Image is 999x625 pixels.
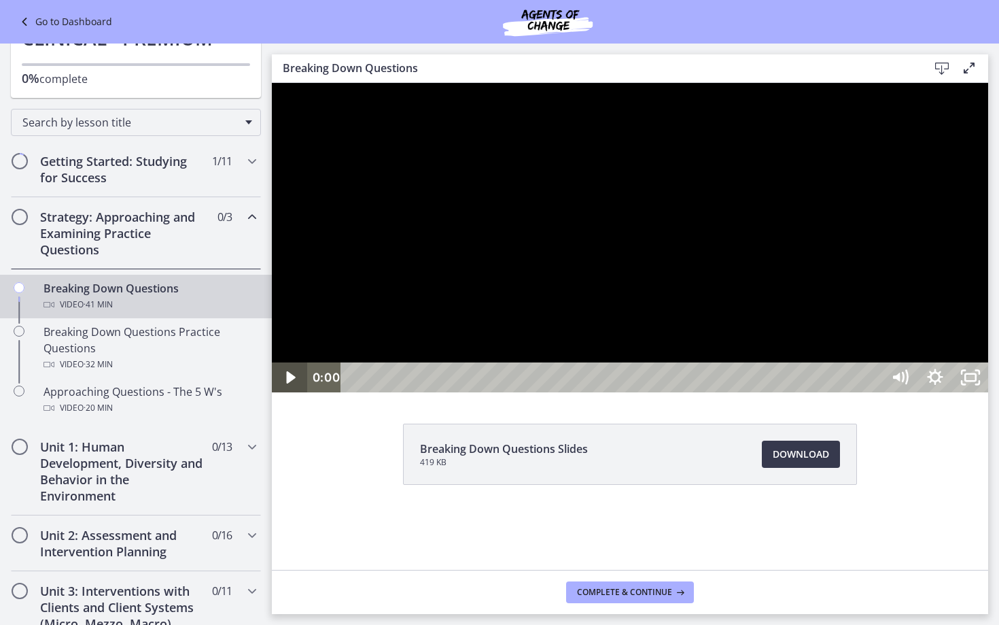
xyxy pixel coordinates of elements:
span: Complete & continue [577,587,672,598]
a: Go to Dashboard [16,14,112,30]
span: 419 KB [420,457,588,468]
a: Download [762,441,840,468]
span: 0 / 13 [212,439,232,455]
h2: Unit 2: Assessment and Intervention Planning [40,527,206,560]
span: Breaking Down Questions Slides [420,441,588,457]
div: Search by lesson title [11,109,261,136]
button: Unfullscreen [681,280,716,309]
p: complete [22,70,250,87]
h3: Breaking Down Questions [283,60,907,76]
span: Search by lesson title [22,115,239,130]
span: · 32 min [84,356,113,373]
span: 0 / 16 [212,527,232,543]
span: · 41 min [84,297,113,313]
h2: Strategy: Approaching and Examining Practice Questions [40,209,206,258]
button: Complete & continue [566,581,694,603]
div: Video [43,297,256,313]
span: 1 / 11 [212,153,232,169]
div: Video [43,400,256,416]
span: 0 / 11 [212,583,232,599]
span: · 20 min [84,400,113,416]
h2: Unit 1: Human Development, Diversity and Behavior in the Environment [40,439,206,504]
div: Breaking Down Questions Practice Questions [43,324,256,373]
h2: Getting Started: Studying for Success [40,153,206,186]
iframe: Video Lesson [272,83,988,392]
div: Video [43,356,256,373]
div: Approaching Questions - The 5 W's [43,384,256,416]
button: Mute [610,280,646,309]
span: 0% [22,70,39,86]
img: Agents of Change [466,5,629,38]
div: Breaking Down Questions [43,280,256,313]
span: 0 / 3 [217,209,232,225]
span: Download [773,446,829,462]
button: Show settings menu [646,280,681,309]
